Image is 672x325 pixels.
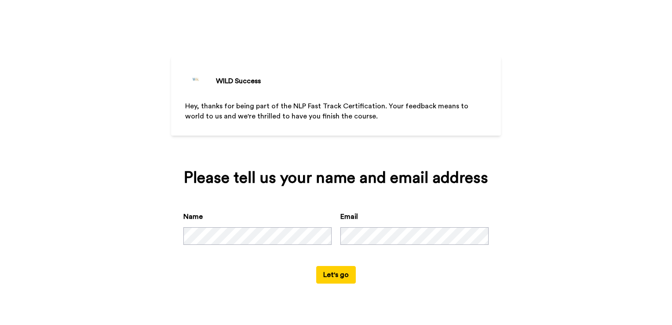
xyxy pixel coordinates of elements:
[183,169,489,187] div: Please tell us your name and email address
[185,103,470,120] span: Hey, thanks for being part of the NLP Fast Track Certification. Your feedback means to world to u...
[183,211,203,222] label: Name
[340,211,358,222] label: Email
[316,266,356,284] button: Let's go
[216,76,261,86] div: WILD Success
